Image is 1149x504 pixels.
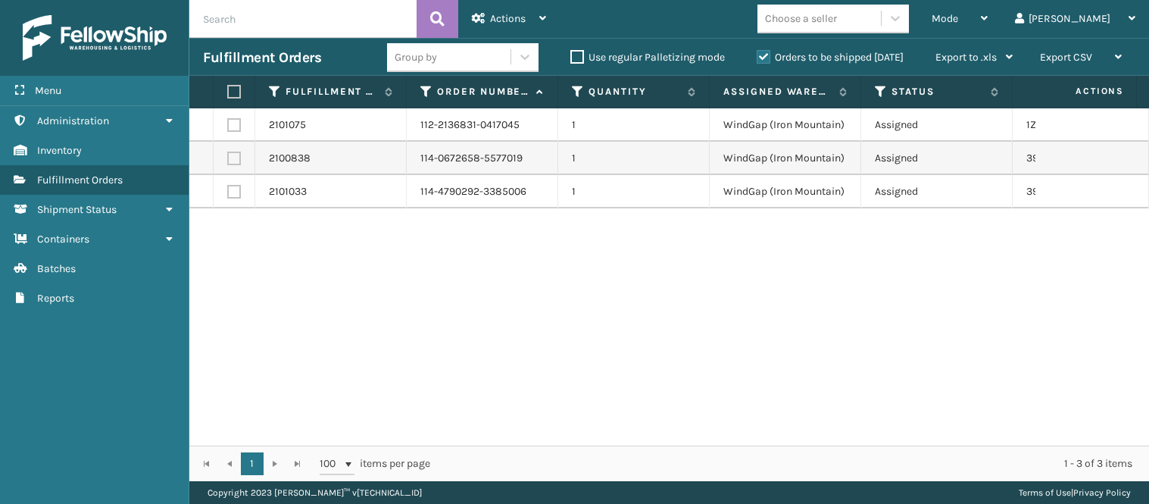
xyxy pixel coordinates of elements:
[37,144,82,157] span: Inventory
[407,142,558,175] td: 114-0672658-5577019
[935,51,997,64] span: Export to .xls
[1028,79,1133,104] span: Actions
[558,108,710,142] td: 1
[1073,487,1131,498] a: Privacy Policy
[37,262,76,275] span: Batches
[932,12,958,25] span: Mode
[437,85,529,99] label: Order Number
[407,108,558,142] td: 112-2136831-0417045
[710,175,861,208] td: WindGap (Iron Mountain)
[407,175,558,208] td: 114-4790292-3385006
[23,15,167,61] img: logo
[1019,481,1131,504] div: |
[891,85,983,99] label: Status
[570,51,725,64] label: Use regular Palletizing mode
[37,292,74,305] span: Reports
[589,85,680,99] label: Quantity
[37,114,109,127] span: Administration
[35,84,61,97] span: Menu
[490,12,526,25] span: Actions
[710,142,861,175] td: WindGap (Iron Mountain)
[558,175,710,208] td: 1
[765,11,837,27] div: Choose a seller
[861,108,1013,142] td: Assigned
[710,108,861,142] td: WindGap (Iron Mountain)
[395,49,437,65] div: Group by
[723,85,832,99] label: Assigned Warehouse
[37,174,123,186] span: Fulfillment Orders
[37,203,117,216] span: Shipment Status
[203,49,321,67] h3: Fulfillment Orders
[558,142,710,175] td: 1
[1026,118,1134,131] a: 1ZH0R7060323099363
[1019,487,1071,498] a: Terms of Use
[286,85,377,99] label: Fulfillment Order Id
[1026,185,1094,198] a: 393619449414
[1026,152,1096,164] a: 393617204204
[208,481,422,504] p: Copyright 2023 [PERSON_NAME]™ v [TECHNICAL_ID]
[1040,51,1092,64] span: Export CSV
[861,175,1013,208] td: Assigned
[451,456,1132,471] div: 1 - 3 of 3 items
[37,233,89,246] span: Containers
[269,184,307,199] a: 2101033
[861,142,1013,175] td: Assigned
[241,452,264,475] a: 1
[269,117,306,133] a: 2101075
[269,151,311,166] a: 2100838
[320,452,430,475] span: items per page
[320,456,342,471] span: 100
[757,51,904,64] label: Orders to be shipped [DATE]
